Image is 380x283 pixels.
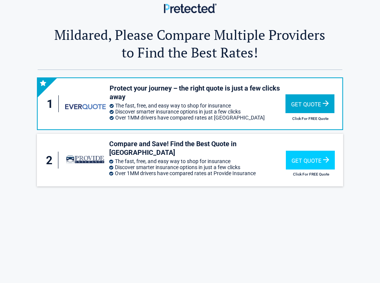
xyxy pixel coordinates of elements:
li: The fast, free, and easy way to shop for insurance [109,158,286,164]
div: 2 [44,152,58,169]
h2: Click For FREE Quote [286,172,336,176]
h3: Protect your journey – the right quote is just a few clicks away [110,84,285,101]
li: Over 1MM drivers have compared rates at [GEOGRAPHIC_DATA] [110,115,285,121]
li: Over 1MM drivers have compared rates at Provide Insurance [109,170,286,176]
h2: Mildared, Please Compare Multiple Providers to Find the Best Rates! [38,26,342,61]
li: The fast, free, and easy way to shop for insurance [110,103,285,109]
div: Get Quote [285,94,334,113]
img: provide-insurance's logo [65,150,105,170]
div: 1 [45,95,59,112]
div: Get Quote [286,151,335,169]
img: everquote's logo [65,104,106,109]
li: Discover smarter insurance options in just a few clicks [110,109,285,115]
h3: Compare and Save! Find the Best Quote in [GEOGRAPHIC_DATA] [109,139,286,157]
li: Discover smarter insurance options in just a few clicks [109,164,286,170]
img: Main Logo [164,3,217,13]
h2: Click For FREE Quote [285,117,336,121]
